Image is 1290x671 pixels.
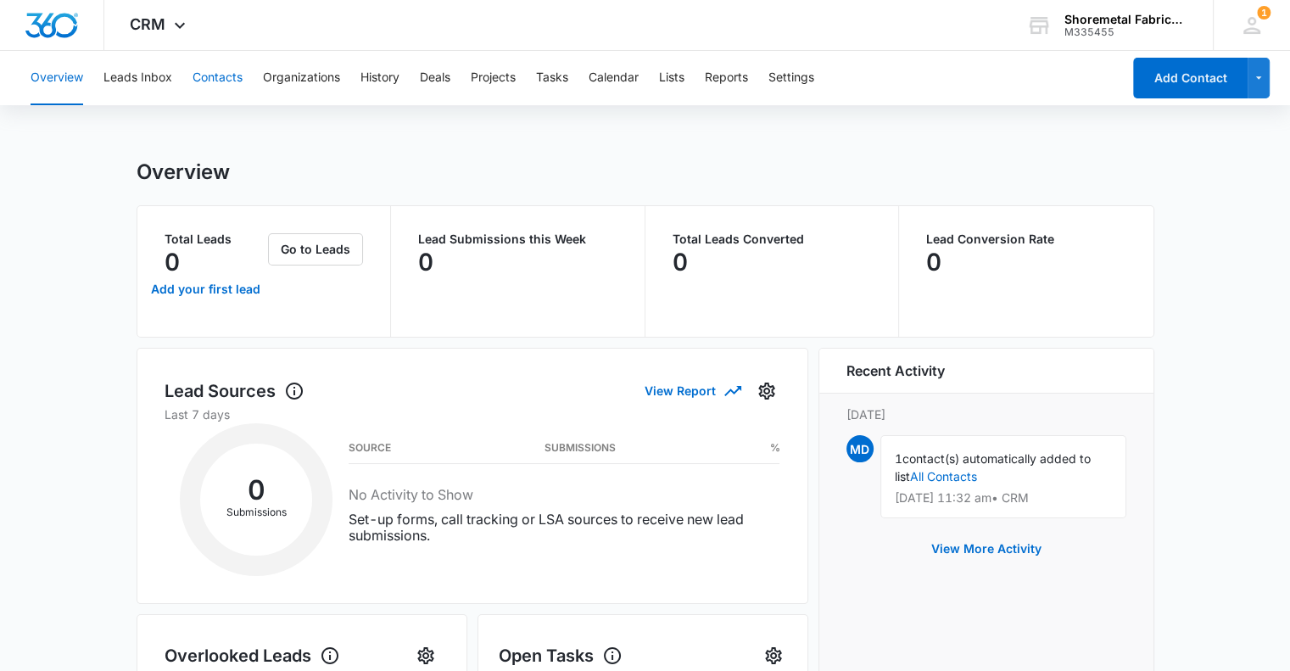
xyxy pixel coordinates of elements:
[349,444,391,452] h3: Source
[268,242,363,256] a: Go to Leads
[910,469,977,484] a: All Contacts
[268,233,363,266] button: Go to Leads
[200,479,312,501] h2: 0
[418,233,617,245] p: Lead Submissions this Week
[418,249,433,276] p: 0
[768,51,814,105] button: Settings
[753,377,780,405] button: Settings
[165,643,340,668] h1: Overlooked Leads
[360,51,399,105] button: History
[471,51,516,105] button: Projects
[349,484,779,505] h3: No Activity to Show
[895,492,1112,504] p: [DATE] 11:32 am • CRM
[1133,58,1248,98] button: Add Contact
[165,405,780,423] p: Last 7 days
[705,51,748,105] button: Reports
[499,643,623,668] h1: Open Tasks
[895,451,902,466] span: 1
[926,249,941,276] p: 0
[769,444,779,452] h3: %
[1064,13,1188,26] div: account name
[1064,26,1188,38] div: account id
[673,249,688,276] p: 0
[165,233,265,245] p: Total Leads
[31,51,83,105] button: Overview
[103,51,172,105] button: Leads Inbox
[846,361,945,381] h6: Recent Activity
[412,642,439,669] button: Settings
[1257,6,1270,20] span: 1
[536,51,568,105] button: Tasks
[544,444,616,452] h3: Submissions
[589,51,639,105] button: Calendar
[130,15,165,33] span: CRM
[165,249,180,276] p: 0
[914,528,1058,569] button: View More Activity
[645,376,740,405] button: View Report
[659,51,684,105] button: Lists
[895,451,1091,484] span: contact(s) automatically added to list
[200,505,312,520] p: Submissions
[193,51,243,105] button: Contacts
[846,435,874,462] span: MD
[673,233,872,245] p: Total Leads Converted
[760,642,787,669] button: Settings
[148,269,265,310] a: Add your first lead
[926,233,1126,245] p: Lead Conversion Rate
[420,51,450,105] button: Deals
[165,378,304,404] h1: Lead Sources
[137,159,230,185] h1: Overview
[349,512,779,544] p: Set-up forms, call tracking or LSA sources to receive new lead submissions.
[1257,6,1270,20] div: notifications count
[263,51,340,105] button: Organizations
[846,405,1126,423] p: [DATE]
